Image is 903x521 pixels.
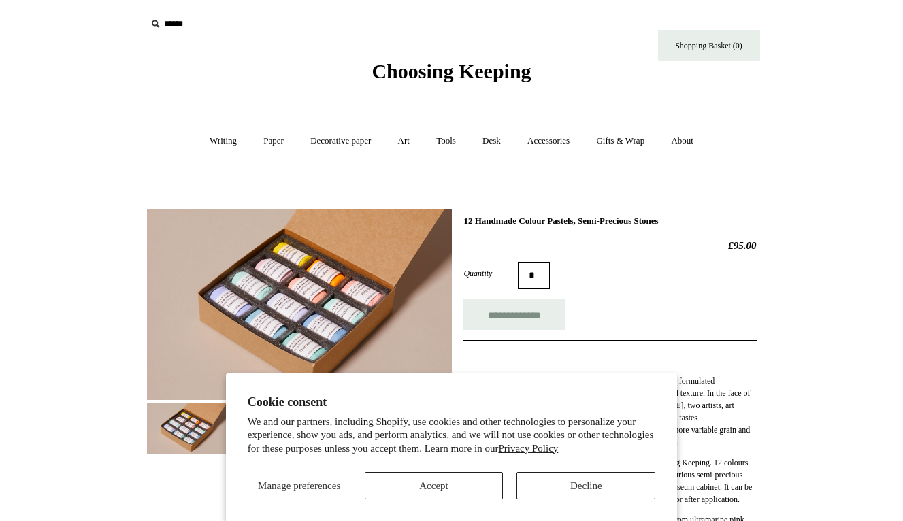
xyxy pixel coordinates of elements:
[251,123,296,159] a: Paper
[658,30,760,61] a: Shopping Basket (0)
[498,443,558,454] a: Privacy Policy
[147,403,229,454] img: 12 Handmade Colour Pastels, Semi-Precious Stones
[584,123,657,159] a: Gifts & Wrap
[298,123,383,159] a: Decorative paper
[515,123,582,159] a: Accessories
[463,267,518,280] label: Quantity
[248,472,351,499] button: Manage preferences
[372,60,531,82] span: Choosing Keeping
[258,480,340,491] span: Manage preferences
[372,71,531,80] a: Choosing Keeping
[248,416,656,456] p: We and our partners, including Shopify, use cookies and other technologies to personalize your ex...
[147,209,452,400] img: 12 Handmade Colour Pastels, Semi-Precious Stones
[470,123,513,159] a: Desk
[516,472,655,499] button: Decline
[424,123,468,159] a: Tools
[386,123,422,159] a: Art
[463,216,756,226] h1: 12 Handmade Colour Pastels, Semi-Precious Stones
[197,123,249,159] a: Writing
[659,123,706,159] a: About
[463,239,756,252] h2: £95.00
[248,395,656,409] h2: Cookie consent
[365,472,504,499] button: Accept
